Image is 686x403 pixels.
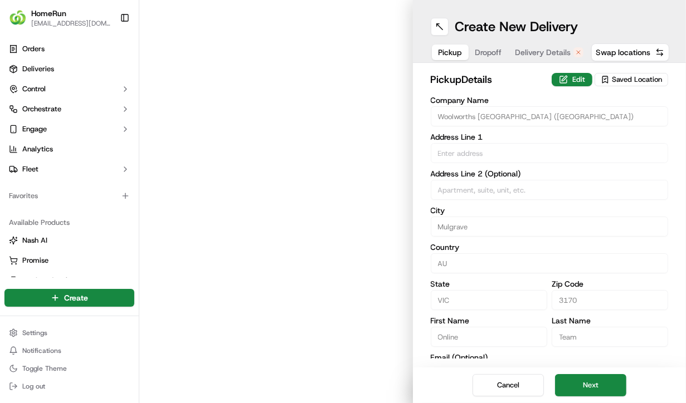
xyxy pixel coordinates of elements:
[11,163,20,171] div: 📗
[38,106,183,117] div: Start new chat
[439,47,462,58] span: Pickup
[431,280,547,288] label: State
[4,289,134,307] button: Create
[9,9,27,27] img: HomeRun
[431,170,669,178] label: Address Line 2 (Optional)
[4,187,134,205] div: Favorites
[4,4,115,31] button: HomeRunHomeRun[EMAIL_ADDRESS][DOMAIN_NAME]
[9,235,130,245] a: Nash AI
[22,144,53,154] span: Analytics
[515,47,571,58] span: Delivery Details
[4,214,134,232] div: Available Products
[591,43,669,61] button: Swap locations
[555,374,626,396] button: Next
[4,160,134,178] button: Fleet
[11,11,33,33] img: Nash
[4,361,134,376] button: Toggle Theme
[4,325,134,341] button: Settings
[31,19,111,28] button: [EMAIL_ADDRESS][DOMAIN_NAME]
[4,120,134,138] button: Engage
[22,104,61,114] span: Orchestrate
[552,73,592,86] button: Edit
[473,374,544,396] button: Cancel
[431,317,547,325] label: First Name
[29,72,201,83] input: Got a question? Start typing here...
[4,343,134,358] button: Notifications
[9,255,130,266] a: Promise
[22,255,48,266] span: Promise
[4,232,134,249] button: Nash AI
[431,106,669,126] input: Enter company name
[38,117,141,126] div: We're available if you need us!
[22,235,47,245] span: Nash AI
[552,327,668,347] input: Enter last name
[4,252,134,269] button: Promise
[22,124,47,134] span: Engage
[22,382,45,391] span: Log out
[64,292,88,303] span: Create
[596,47,651,58] span: Swap locations
[431,180,669,200] input: Apartment, suite, unit, etc.
[595,72,668,87] button: Saved Location
[612,75,662,85] span: Saved Location
[9,276,130,286] a: Product Catalog
[22,364,67,373] span: Toggle Theme
[105,161,179,173] span: API Documentation
[431,253,669,273] input: Enter country
[431,327,547,347] input: Enter first name
[22,44,45,54] span: Orders
[552,290,668,310] input: Enter zip code
[7,157,90,177] a: 📗Knowledge Base
[431,290,547,310] input: Enter state
[11,106,31,126] img: 1736555255976-a54dd68f-1ca7-489b-9aae-adbdc363a1c4
[22,328,47,337] span: Settings
[22,64,54,74] span: Deliveries
[552,317,668,325] label: Last Name
[431,207,669,214] label: City
[22,84,46,94] span: Control
[4,140,134,158] a: Analytics
[22,346,61,355] span: Notifications
[4,40,134,58] a: Orders
[431,243,669,251] label: Country
[431,133,669,141] label: Address Line 1
[79,188,135,197] a: Powered byPylon
[4,80,134,98] button: Control
[475,47,502,58] span: Dropoff
[4,379,134,394] button: Log out
[31,8,66,19] button: HomeRun
[455,18,578,36] h1: Create New Delivery
[4,60,134,78] a: Deliveries
[22,276,76,286] span: Product Catalog
[4,272,134,289] button: Product Catalog
[431,217,669,237] input: Enter city
[189,110,203,123] button: Start new chat
[431,72,546,87] h2: pickup Details
[11,45,203,62] p: Welcome 👋
[90,157,183,177] a: 💻API Documentation
[94,163,103,171] div: 💻
[4,100,134,118] button: Orchestrate
[552,280,668,288] label: Zip Code
[431,143,669,163] input: Enter address
[431,353,669,361] label: Email (Optional)
[22,161,85,173] span: Knowledge Base
[431,96,669,104] label: Company Name
[111,189,135,197] span: Pylon
[22,164,38,174] span: Fleet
